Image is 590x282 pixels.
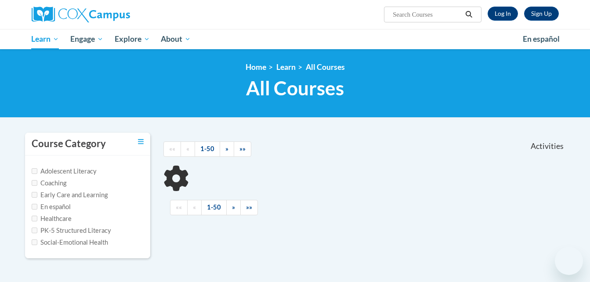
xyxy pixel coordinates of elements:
[32,216,37,221] input: Checkbox for Options
[523,34,560,43] span: En español
[163,141,181,157] a: Begining
[246,62,266,72] a: Home
[306,62,345,72] a: All Courses
[32,214,72,224] label: Healthcare
[32,238,108,247] label: Social-Emotional Health
[32,228,37,233] input: Checkbox for Options
[138,137,144,147] a: Toggle collapse
[239,145,246,152] span: »»
[234,141,251,157] a: End
[26,29,65,49] a: Learn
[31,34,59,44] span: Learn
[524,7,559,21] a: Register
[32,190,108,200] label: Early Care and Learning
[220,141,234,157] a: Next
[276,62,296,72] a: Learn
[32,168,37,174] input: Checkbox for Options
[392,9,462,20] input: Search Courses
[187,200,202,215] a: Previous
[32,178,66,188] label: Coaching
[555,247,583,275] iframe: Button to launch messaging window
[109,29,156,49] a: Explore
[32,239,37,245] input: Checkbox for Options
[32,204,37,210] input: Checkbox for Options
[32,180,37,186] input: Checkbox for Options
[186,145,189,152] span: «
[531,141,564,151] span: Activities
[232,203,235,211] span: »
[32,192,37,198] input: Checkbox for Options
[32,166,97,176] label: Adolescent Literacy
[32,137,106,151] h3: Course Category
[65,29,109,49] a: Engage
[201,200,227,215] a: 1-50
[32,202,71,212] label: En español
[181,141,195,157] a: Previous
[155,29,196,49] a: About
[169,145,175,152] span: ««
[246,76,344,100] span: All Courses
[115,34,150,44] span: Explore
[462,9,475,20] button: Search
[246,203,252,211] span: »»
[18,29,572,49] div: Main menu
[195,141,220,157] a: 1-50
[517,30,565,48] a: En español
[226,200,241,215] a: Next
[161,34,191,44] span: About
[70,34,103,44] span: Engage
[176,203,182,211] span: ««
[240,200,258,215] a: End
[225,145,228,152] span: »
[488,7,518,21] a: Log In
[193,203,196,211] span: «
[170,200,188,215] a: Begining
[32,7,130,22] img: Cox Campus
[32,7,199,22] a: Cox Campus
[32,226,111,235] label: PK-5 Structured Literacy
